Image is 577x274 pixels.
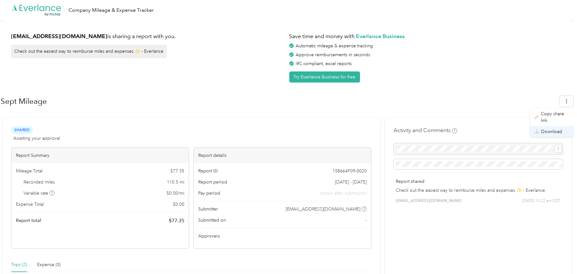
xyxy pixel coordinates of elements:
[396,187,561,194] p: Check out the easiest way to reimburse miles and expenses ✨ - Everlance
[396,198,462,204] span: [EMAIL_ADDRESS][DOMAIN_NAME]
[13,135,60,142] span: Awaiting your approval
[541,128,562,135] span: Download
[198,168,218,174] span: Report ID
[194,148,371,163] div: Report details
[356,33,405,39] strong: Everlance Business
[320,190,367,197] span: shown after submission
[167,179,184,185] span: 110.5 mi
[11,148,189,163] div: Report Summary
[289,71,360,83] button: Try Everlance Business for free
[37,261,61,268] div: Expense (0)
[289,32,563,40] h1: Save time and money with
[173,201,184,208] span: $ 0.00
[11,126,33,134] span: Shared
[16,201,44,208] span: Expense Total
[296,52,370,57] span: Approve reimbursements in seconds
[332,168,367,174] span: 158664F09-0020
[396,178,561,185] p: Report shared
[11,45,167,58] div: Check out the easiest way to reimburse miles and expenses ✨ - Everlance
[69,6,154,14] div: Company Mileage & Expense Tracker
[286,206,361,212] span: [EMAIL_ADDRESS][DOMAIN_NAME]
[169,217,184,224] span: $ 77.35
[170,168,184,174] span: $ 77.35
[11,33,107,39] strong: [EMAIL_ADDRESS][DOMAIN_NAME]
[24,179,55,185] span: Recorded miles
[167,190,184,197] span: $ 0.00 / mi
[198,233,220,239] span: Approvers
[198,190,220,197] span: Pay period
[335,179,367,185] span: [DATE] - [DATE]
[11,261,27,268] div: Trips (2)
[198,217,226,224] span: Submitted on
[365,217,367,224] span: -
[16,168,43,174] span: Mileage Total
[16,217,41,224] span: Report total
[541,110,569,124] span: Copy share link
[394,126,457,134] h4: Activity and Comments
[1,94,555,109] h1: Sept Mileage
[198,206,218,212] span: Submitter
[198,179,227,185] span: Report period
[296,43,373,49] span: Automatic mileage & expense tracking
[24,190,55,197] span: Variable rate
[296,61,352,66] span: IRS compliant, excel reports
[522,198,561,204] span: [DATE] 10:22 am CDT
[11,32,285,40] h1: is sharing a report with you.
